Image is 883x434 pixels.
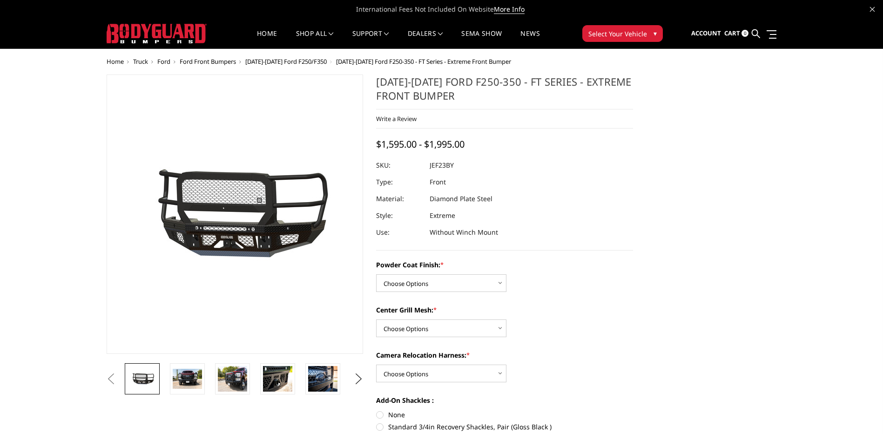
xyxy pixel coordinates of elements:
span: Account [691,29,721,37]
a: Dealers [408,30,443,48]
a: shop all [296,30,334,48]
img: 2023-2025 Ford F250-350 - FT Series - Extreme Front Bumper [118,160,351,269]
button: Select Your Vehicle [582,25,663,42]
a: Support [352,30,389,48]
label: Camera Relocation Harness: [376,350,633,360]
h1: [DATE]-[DATE] Ford F250-350 - FT Series - Extreme Front Bumper [376,75,633,109]
span: $1,595.00 - $1,995.00 [376,138,465,150]
span: 0 [741,30,748,37]
dd: JEF23BY [430,157,454,174]
label: None [376,410,633,420]
button: Next [351,372,365,386]
a: SEMA Show [461,30,502,48]
img: 2023-2025 Ford F250-350 - FT Series - Extreme Front Bumper [263,366,292,392]
a: Truck [133,57,148,66]
a: Ford [157,57,170,66]
a: [DATE]-[DATE] Ford F250/F350 [245,57,327,66]
dt: SKU: [376,157,423,174]
a: Write a Review [376,115,417,123]
dt: Use: [376,224,423,241]
a: Home [257,30,277,48]
span: Select Your Vehicle [588,29,647,39]
a: More Info [494,5,525,14]
dd: Extreme [430,207,455,224]
label: Add-On Shackles : [376,395,633,405]
dd: Without Winch Mount [430,224,498,241]
a: News [520,30,539,48]
dt: Type: [376,174,423,190]
dd: Front [430,174,446,190]
img: 2023-2025 Ford F250-350 - FT Series - Extreme Front Bumper [218,366,247,392]
label: Standard 3/4in Recovery Shackles, Pair (Gloss Black ) [376,422,633,432]
img: BODYGUARD BUMPERS [107,24,207,43]
a: Ford Front Bumpers [180,57,236,66]
dt: Material: [376,190,423,207]
img: 2023-2025 Ford F250-350 - FT Series - Extreme Front Bumper [173,369,202,388]
a: Account [691,21,721,46]
label: Powder Coat Finish: [376,260,633,270]
button: Previous [104,372,118,386]
a: 2023-2025 Ford F250-350 - FT Series - Extreme Front Bumper [107,75,364,354]
span: Cart [724,29,740,37]
img: 2023-2025 Ford F250-350 - FT Series - Extreme Front Bumper [308,366,337,392]
a: Cart 0 [724,21,748,46]
dd: Diamond Plate Steel [430,190,492,207]
label: Center Grill Mesh: [376,305,633,315]
span: [DATE]-[DATE] Ford F250-350 - FT Series - Extreme Front Bumper [336,57,511,66]
dt: Style: [376,207,423,224]
span: ▾ [654,28,657,38]
a: Home [107,57,124,66]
